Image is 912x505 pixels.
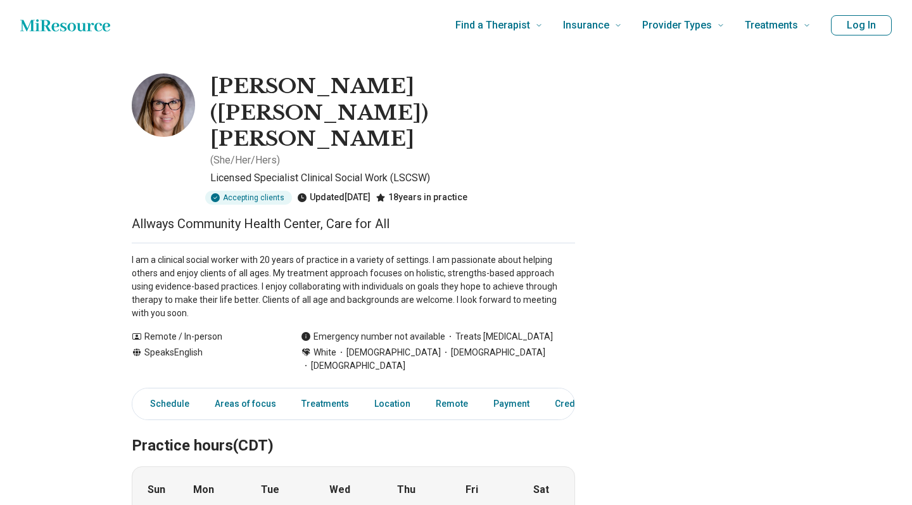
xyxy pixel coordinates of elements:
[376,191,467,205] div: 18 years in practice
[132,253,575,320] p: I am a clinical social worker with 20 years of practice in a variety of settings. I am passionate...
[132,215,575,233] p: Allways Community Health Center, Care for All
[132,74,195,137] img: Cynthia Myers, Licensed Specialist Clinical Social Work (LSCSW)
[205,191,292,205] div: Accepting clients
[193,482,214,497] strong: Mon
[20,13,110,38] a: Home page
[210,74,575,153] h1: [PERSON_NAME] ([PERSON_NAME]) [PERSON_NAME]
[441,346,545,359] span: [DEMOGRAPHIC_DATA]
[207,391,284,417] a: Areas of focus
[132,330,275,343] div: Remote / In-person
[397,482,415,497] strong: Thu
[301,359,405,373] span: [DEMOGRAPHIC_DATA]
[148,482,165,497] strong: Sun
[210,153,280,168] p: ( She/Her/Hers )
[210,170,575,186] p: Licensed Specialist Clinical Social Work (LSCSW)
[329,482,350,497] strong: Wed
[301,330,445,343] div: Emergency number not available
[455,16,530,34] span: Find a Therapist
[563,16,609,34] span: Insurance
[533,482,549,497] strong: Sat
[831,15,892,35] button: Log In
[294,391,357,417] a: Treatments
[313,346,336,359] span: White
[428,391,476,417] a: Remote
[132,405,575,457] h2: Practice hours (CDT)
[135,391,197,417] a: Schedule
[445,330,553,343] span: Treats [MEDICAL_DATA]
[642,16,712,34] span: Provider Types
[336,346,441,359] span: [DEMOGRAPHIC_DATA]
[132,346,275,373] div: Speaks English
[297,191,370,205] div: Updated [DATE]
[745,16,798,34] span: Treatments
[547,391,611,417] a: Credentials
[486,391,537,417] a: Payment
[465,482,478,497] strong: Fri
[261,482,279,497] strong: Tue
[367,391,418,417] a: Location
